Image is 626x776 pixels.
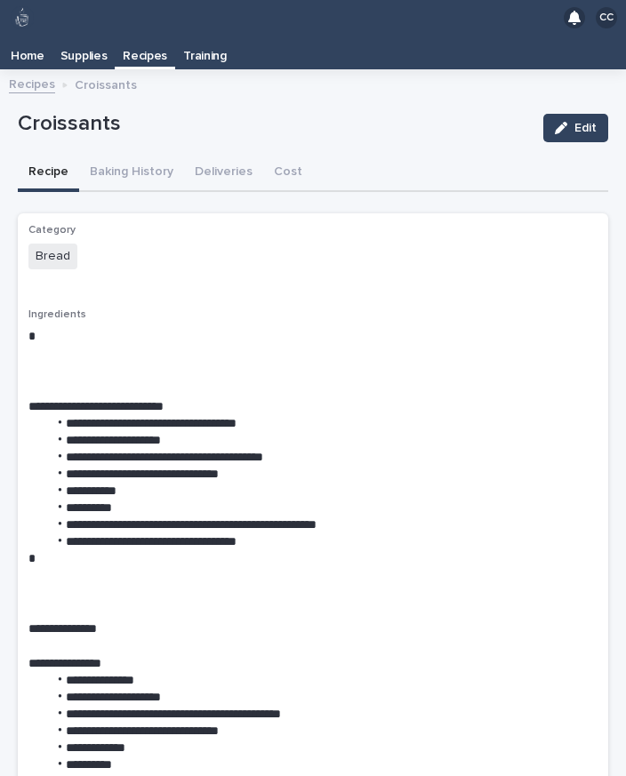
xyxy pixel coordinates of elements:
p: Supplies [60,36,108,64]
button: Baking History [79,155,184,192]
button: Recipe [18,155,79,192]
div: CC [596,7,617,28]
p: Recipes [123,36,167,64]
button: Cost [263,155,313,192]
a: Recipes [115,36,175,67]
p: Croissants [18,111,529,137]
span: Ingredients [28,309,86,320]
a: Training [175,36,235,69]
button: Deliveries [184,155,263,192]
img: 80hjoBaRqlyywVK24fQd [11,6,34,29]
span: Edit [574,122,597,134]
span: Category [28,225,76,236]
a: Supplies [52,36,116,69]
p: Croissants [75,74,137,93]
p: Training [183,36,227,64]
a: Home [3,36,52,69]
a: Recipes [9,73,55,93]
span: Bread [28,244,77,269]
p: Home [11,36,44,64]
button: Edit [543,114,608,142]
